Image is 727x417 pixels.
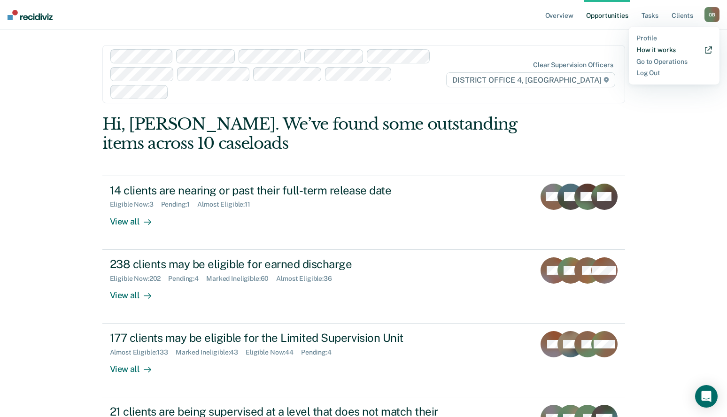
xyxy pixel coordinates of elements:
[110,282,162,301] div: View all
[110,208,162,227] div: View all
[533,61,613,69] div: Clear supervision officers
[206,275,276,283] div: Marked Ineligible : 60
[102,115,520,153] div: Hi, [PERSON_NAME]. We’ve found some outstanding items across 10 caseloads
[102,324,625,397] a: 177 clients may be eligible for the Limited Supervision UnitAlmost Eligible:133Marked Ineligible:...
[446,72,615,87] span: DISTRICT OFFICE 4, [GEOGRAPHIC_DATA]
[176,348,246,356] div: Marked Ineligible : 43
[110,331,440,345] div: 177 clients may be eligible for the Limited Supervision Unit
[110,201,161,208] div: Eligible Now : 3
[168,275,206,283] div: Pending : 4
[704,7,719,22] button: OB
[110,275,169,283] div: Eligible Now : 202
[110,257,440,271] div: 238 clients may be eligible for earned discharge
[110,348,176,356] div: Almost Eligible : 133
[110,184,440,197] div: 14 clients are nearing or past their full-term release date
[636,58,712,66] a: Go to Operations
[704,7,719,22] div: O B
[301,348,339,356] div: Pending : 4
[110,356,162,375] div: View all
[276,275,340,283] div: Almost Eligible : 36
[636,46,712,54] a: How it works
[246,348,301,356] div: Eligible Now : 44
[102,176,625,250] a: 14 clients are nearing or past their full-term release dateEligible Now:3Pending:1Almost Eligible...
[102,250,625,324] a: 238 clients may be eligible for earned dischargeEligible Now:202Pending:4Marked Ineligible:60Almo...
[695,385,718,408] div: Open Intercom Messenger
[636,34,712,42] a: Profile
[8,10,53,20] img: Recidiviz
[636,69,712,77] a: Log Out
[161,201,198,208] div: Pending : 1
[197,201,258,208] div: Almost Eligible : 11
